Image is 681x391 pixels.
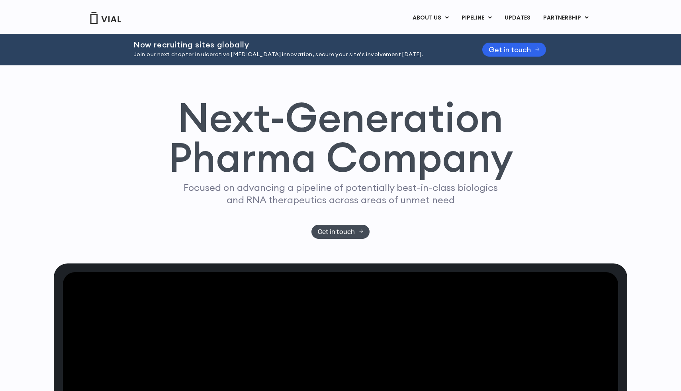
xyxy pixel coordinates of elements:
[537,11,595,25] a: PARTNERSHIPMenu Toggle
[455,11,498,25] a: PIPELINEMenu Toggle
[498,11,536,25] a: UPDATES
[168,97,513,178] h1: Next-Generation Pharma Company
[482,43,546,57] a: Get in touch
[489,47,531,53] span: Get in touch
[133,50,462,59] p: Join our next chapter in ulcerative [MEDICAL_DATA] innovation, secure your site’s involvement [DA...
[406,11,455,25] a: ABOUT USMenu Toggle
[133,40,462,49] h2: Now recruiting sites globally
[311,225,370,239] a: Get in touch
[90,12,121,24] img: Vial Logo
[318,229,355,235] span: Get in touch
[180,181,501,206] p: Focused on advancing a pipeline of potentially best-in-class biologics and RNA therapeutics acros...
